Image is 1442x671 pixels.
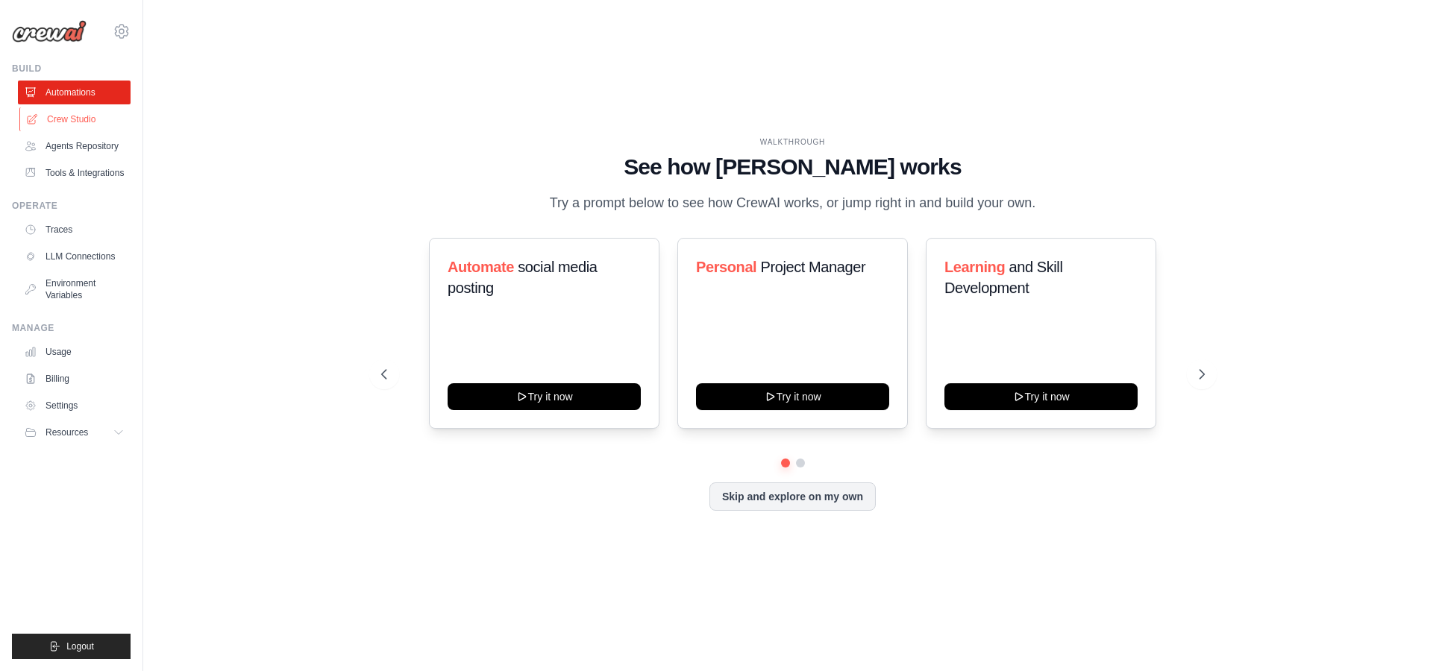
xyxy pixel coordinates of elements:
a: LLM Connections [18,245,131,268]
span: Resources [46,426,88,438]
button: Resources [18,420,131,444]
p: Try a prompt below to see how CrewAI works, or jump right in and build your own. [542,192,1044,214]
img: Logo [12,20,87,42]
button: Try it now [696,383,889,410]
span: Logout [66,640,94,652]
a: Traces [18,218,131,242]
a: Crew Studio [19,107,132,131]
div: Build [12,63,131,75]
span: Personal [696,259,756,275]
a: Usage [18,340,131,364]
a: Automations [18,81,131,104]
a: Billing [18,367,131,391]
h1: See how [PERSON_NAME] works [381,154,1205,180]
a: Settings [18,394,131,418]
button: Skip and explore on my own [709,482,876,511]
a: Environment Variables [18,271,131,307]
div: Operate [12,200,131,212]
button: Try it now [944,383,1138,410]
div: Manage [12,322,131,334]
button: Logout [12,634,131,659]
span: social media posting [448,259,598,296]
div: WALKTHROUGH [381,136,1205,148]
button: Try it now [448,383,641,410]
a: Tools & Integrations [18,161,131,185]
span: Learning [944,259,1005,275]
span: Automate [448,259,514,275]
span: Project Manager [760,259,865,275]
a: Agents Repository [18,134,131,158]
